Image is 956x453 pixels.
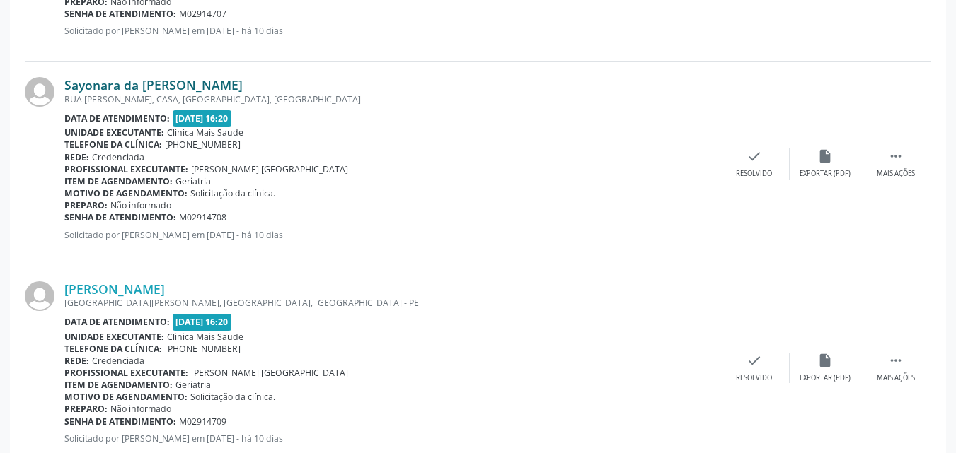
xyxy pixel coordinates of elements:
[179,416,226,428] span: M02914709
[64,77,243,93] a: Sayonara da [PERSON_NAME]
[64,331,164,343] b: Unidade executante:
[736,373,772,383] div: Resolvido
[191,367,348,379] span: [PERSON_NAME] [GEOGRAPHIC_DATA]
[64,403,108,415] b: Preparo:
[64,151,89,163] b: Rede:
[64,316,170,328] b: Data de atendimento:
[888,148,904,164] i: 
[747,353,762,368] i: check
[64,343,162,355] b: Telefone da clínica:
[64,281,165,297] a: [PERSON_NAME]
[64,163,188,175] b: Profissional executante:
[179,211,226,223] span: M02914708
[25,281,54,311] img: img
[167,127,243,139] span: Clinica Mais Saude
[110,403,171,415] span: Não informado
[190,187,275,199] span: Solicitação da clínica.
[736,169,772,179] div: Resolvido
[179,8,226,20] span: M02914707
[64,127,164,139] b: Unidade executante:
[64,112,170,124] b: Data de atendimento:
[888,353,904,368] i: 
[64,93,719,105] div: RUA [PERSON_NAME], CASA, [GEOGRAPHIC_DATA], [GEOGRAPHIC_DATA]
[800,169,851,179] div: Exportar (PDF)
[110,199,171,211] span: Não informado
[191,163,348,175] span: [PERSON_NAME] [GEOGRAPHIC_DATA]
[64,355,89,367] b: Rede:
[64,379,173,391] b: Item de agendamento:
[747,148,762,164] i: check
[165,139,241,151] span: [PHONE_NUMBER]
[64,8,176,20] b: Senha de atendimento:
[64,367,188,379] b: Profissional executante:
[817,353,833,368] i: insert_drive_file
[64,199,108,211] b: Preparo:
[64,187,188,199] b: Motivo de agendamento:
[64,391,188,403] b: Motivo de agendamento:
[817,148,833,164] i: insert_drive_file
[64,229,719,241] p: Solicitado por [PERSON_NAME] em [DATE] - há 10 dias
[64,175,173,187] b: Item de agendamento:
[64,139,162,151] b: Telefone da clínica:
[175,175,211,187] span: Geriatria
[800,373,851,383] div: Exportar (PDF)
[92,355,144,367] span: Credenciada
[64,25,719,37] p: Solicitado por [PERSON_NAME] em [DATE] - há 10 dias
[165,343,241,355] span: [PHONE_NUMBER]
[167,331,243,343] span: Clinica Mais Saude
[64,433,719,445] p: Solicitado por [PERSON_NAME] em [DATE] - há 10 dias
[175,379,211,391] span: Geriatria
[173,110,232,127] span: [DATE] 16:20
[173,314,232,330] span: [DATE] 16:20
[877,373,915,383] div: Mais ações
[64,416,176,428] b: Senha de atendimento:
[64,211,176,223] b: Senha de atendimento:
[25,77,54,107] img: img
[92,151,144,163] span: Credenciada
[64,297,719,309] div: [GEOGRAPHIC_DATA][PERSON_NAME], [GEOGRAPHIC_DATA], [GEOGRAPHIC_DATA] - PE
[877,169,915,179] div: Mais ações
[190,391,275,403] span: Solicitação da clínica.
